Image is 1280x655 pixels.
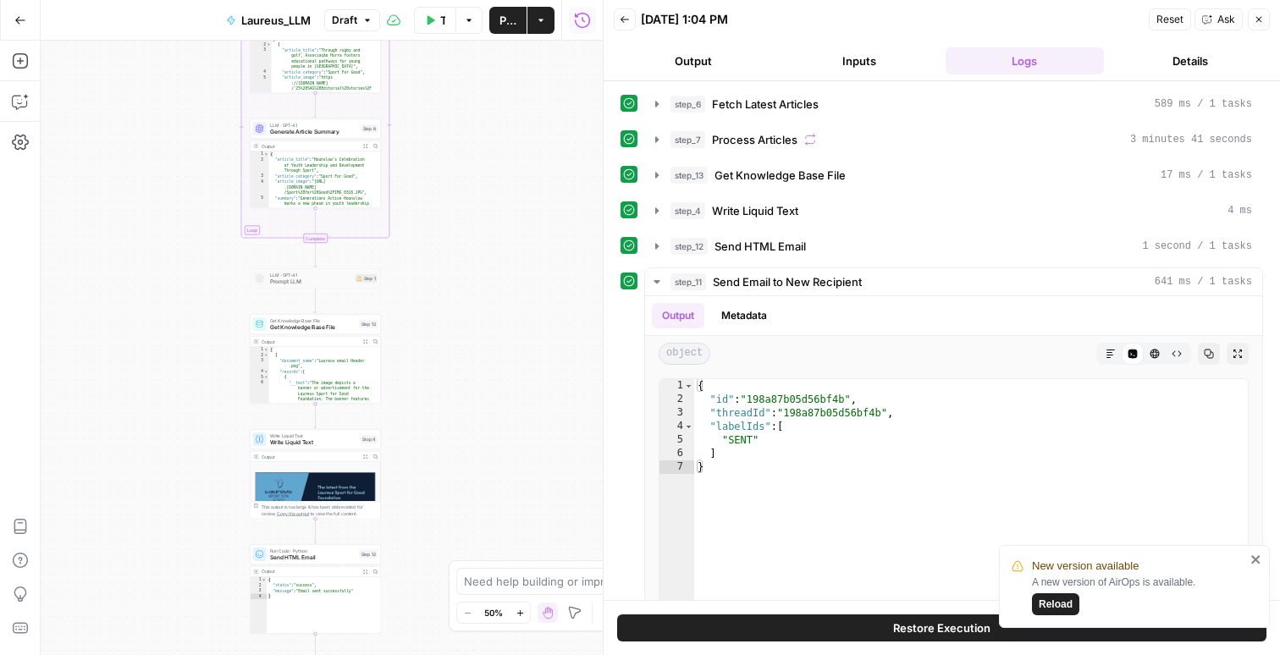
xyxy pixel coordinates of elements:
div: 1 [251,347,269,353]
button: Details [1111,47,1270,74]
button: 17 ms / 1 tasks [645,162,1262,189]
button: Reload [1032,593,1079,615]
div: LLM · GPT-4.1Generate Article SummaryStep 8Output{ "article_title":"Hounslow’s Celebration of You... [250,118,381,208]
span: Get Knowledge Base File [714,167,846,184]
span: Toggle code folding, rows 2 through 13 [264,353,269,359]
span: Test Workflow [440,12,445,29]
div: Complete [303,234,328,243]
div: 7 [659,460,694,474]
span: Toggle code folding, rows 2 through 21 [267,42,272,48]
span: 17 ms / 1 tasks [1161,168,1252,183]
span: Send HTML Email [714,238,806,255]
span: Toggle code folding, rows 1 through 14 [264,347,269,353]
span: Reload [1039,597,1073,612]
button: 4 ms [645,197,1262,224]
span: 641 ms / 1 tasks [1155,274,1252,289]
span: Prompt LLM [270,278,352,286]
span: Fetch Latest Articles [712,96,819,113]
span: Restore Execution [893,619,990,636]
span: Ask [1217,12,1235,27]
div: Output [262,454,358,460]
div: Output [262,339,358,345]
span: LLM · GPT-4.1 [270,272,352,278]
span: Toggle code folding, rows 1 through 7 [684,379,693,393]
div: 2 [251,353,269,359]
span: Toggle code folding, rows 1 through 20 [264,151,269,157]
button: Inputs [780,47,939,74]
div: Step 8 [361,125,378,133]
span: Send Email to New Recipient [713,273,862,290]
span: 1 second / 1 tasks [1142,239,1252,254]
button: 1 second / 1 tasks [645,233,1262,260]
div: 6 [659,447,694,460]
button: Draft [324,9,380,31]
button: 589 ms / 1 tasks [645,91,1262,118]
span: Publish [499,12,516,29]
span: Process Articles [712,131,797,148]
div: 1 [251,151,269,157]
div: Step 1 [356,274,378,283]
button: Output [652,303,704,328]
span: step_4 [670,202,705,219]
div: 2 [251,42,272,48]
span: Run Code · Python [270,548,356,554]
span: 589 ms / 1 tasks [1155,96,1252,112]
span: LLM · GPT-4.1 [270,122,358,129]
button: 641 ms / 1 tasks [645,268,1262,295]
span: Write Liquid Text [270,432,358,439]
div: 4 [251,69,272,75]
div: 4 [659,420,694,433]
div: Loop[ { "article_title":"Through rugby and golf, Associação Hurra fosters educational pathways fo... [250,3,381,93]
span: Toggle code folding, rows 1 through 4 [262,577,267,583]
button: Ask [1194,8,1243,30]
button: Output [614,47,773,74]
div: 5 [251,75,272,97]
div: 3 [251,173,269,179]
button: Logs [946,47,1105,74]
div: Write Liquid TextWrite Liquid TextStep 4Output**** **** ****This output is too large & has been a... [250,429,381,519]
div: 3 [659,406,694,420]
span: step_11 [670,273,706,290]
div: 2 [251,583,268,589]
div: 2 [659,393,694,406]
div: 1 [251,577,268,583]
span: Toggle code folding, rows 4 through 12 [264,369,269,375]
g: Edge from step_7 to step_8 [314,93,317,118]
div: 4 [251,369,269,375]
div: Complete [250,234,381,243]
div: 5 [251,195,269,278]
div: LLM · GPT-4.1Prompt LLMStep 1 [250,268,381,289]
span: Draft [332,13,357,28]
span: 4 ms [1228,203,1252,218]
span: 3 minutes 41 seconds [1130,132,1252,147]
g: Edge from step_1 to step_13 [314,289,317,313]
div: Output [262,143,358,150]
button: Test Workflow [414,7,455,34]
span: Reset [1156,12,1183,27]
button: Publish [489,7,527,34]
span: Get Knowledge Base File [270,317,356,324]
span: Write Liquid Text [270,438,358,447]
div: 5 [659,433,694,447]
div: 3 [251,358,269,369]
div: 2 [251,157,269,174]
span: Send HTML Email [270,553,356,562]
button: Reset [1149,8,1191,30]
div: Step 13 [360,321,378,328]
button: 3 minutes 41 seconds [645,126,1262,153]
div: 6 [251,380,269,490]
span: Get Knowledge Base File [270,323,356,332]
div: Get Knowledge Base FileGet Knowledge Base FileStep 13Output[ { "document_name":"Laureus email Hea... [250,314,381,404]
button: Restore Execution [617,614,1266,641]
div: Output [262,569,358,575]
div: Run Code · PythonSend HTML EmailStep 12Output{ "status":"success", "message":"Email sent successf... [250,544,381,634]
div: 1 [659,379,694,393]
button: Metadata [711,303,777,328]
span: Write Liquid Text [712,202,798,219]
span: step_13 [670,167,708,184]
div: This output is too large & has been abbreviated for review. to view the full content. [262,504,378,517]
div: A new version of AirOps is available. [1032,575,1245,615]
button: Laureus_LLM [216,7,321,34]
span: New version available [1032,558,1139,575]
span: Laureus_LLM [241,12,311,29]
